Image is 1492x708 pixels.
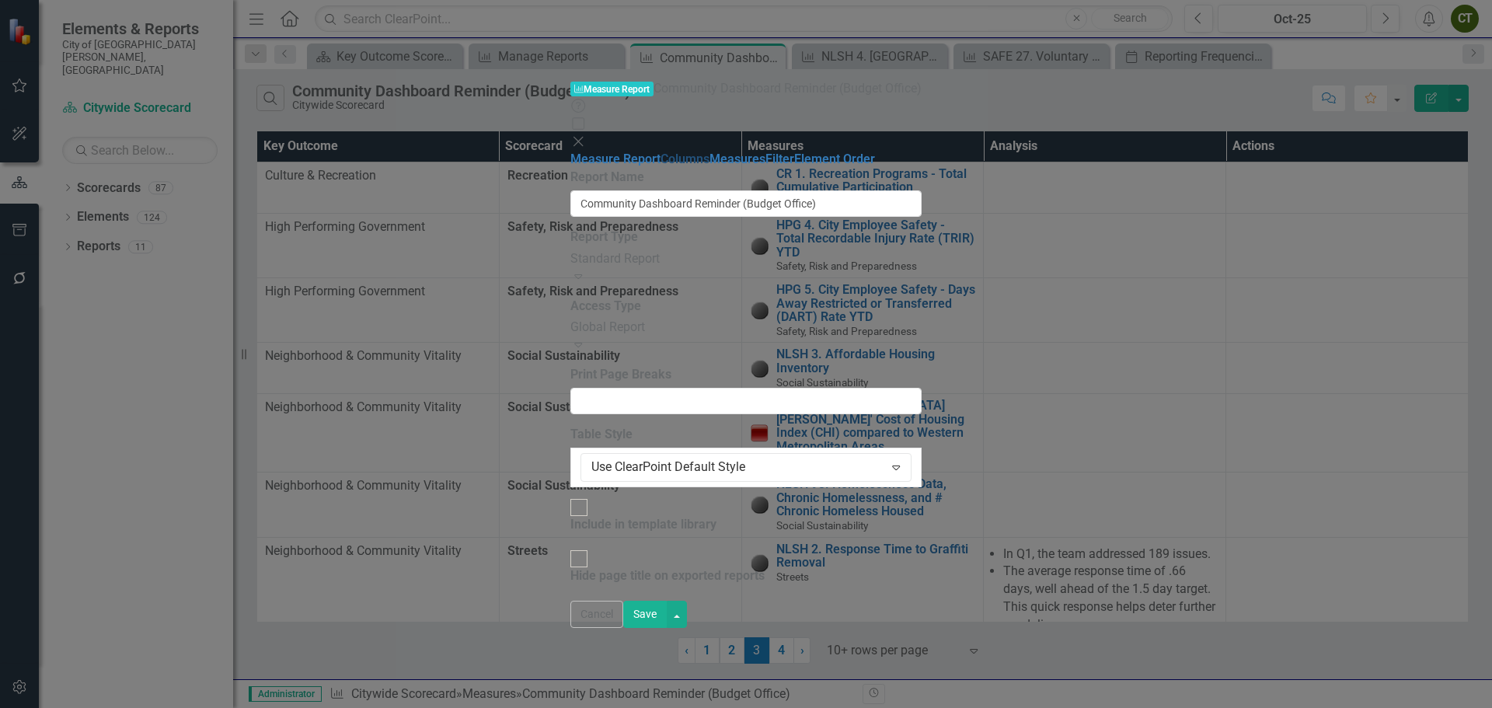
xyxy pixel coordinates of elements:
[709,152,765,166] a: Measures
[570,152,661,166] a: Measure Report
[570,190,922,217] input: Report Name
[654,81,922,96] span: Community Dashboard Reminder (Budget Office)
[570,250,922,268] div: Standard Report
[570,319,922,337] div: Global Report
[661,152,709,166] a: Columns
[765,152,794,166] a: Filter
[623,601,667,628] button: Save
[794,152,875,166] a: Element Order
[570,426,633,444] label: Table Style
[570,169,644,187] label: Report Name
[570,366,671,384] label: Print Page Breaks
[570,228,638,246] label: Report Type
[570,567,765,585] div: Hide page title on exported reports
[570,516,716,534] div: Include in template library
[570,601,623,628] button: Cancel
[570,82,654,96] span: Measure Report
[570,298,641,316] label: Access Type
